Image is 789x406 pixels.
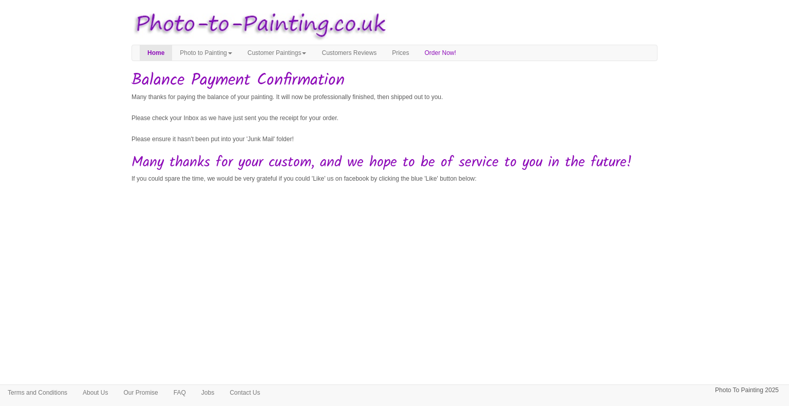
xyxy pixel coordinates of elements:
a: Jobs [194,385,222,400]
p: Photo To Painting 2025 [715,385,779,396]
p: Please ensure it hasn't been put into your 'Junk Mail' folder! [131,134,657,145]
img: Photo to Painting [126,5,389,45]
a: Home [140,45,172,61]
p: If you could spare the time, we would be very grateful if you could 'Like' us on facebook by clic... [131,173,657,184]
a: About Us [75,385,116,400]
h2: Many thanks for your custom, and we hope to be of service to you in the future! [131,155,657,171]
a: Prices [384,45,417,61]
p: Many thanks for paying the balance of your painting. It will now be professionally finished, then... [131,92,657,103]
a: FAQ [166,385,194,400]
a: Contact Us [222,385,268,400]
p: Please check your Inbox as we have just sent you the receipt for your order. [131,113,657,124]
a: Customer Paintings [240,45,314,61]
h1: Balance Payment Confirmation [131,71,657,89]
a: Customers Reviews [314,45,384,61]
a: Order Now! [417,45,464,61]
a: Photo to Painting [172,45,239,61]
a: Our Promise [116,385,165,400]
